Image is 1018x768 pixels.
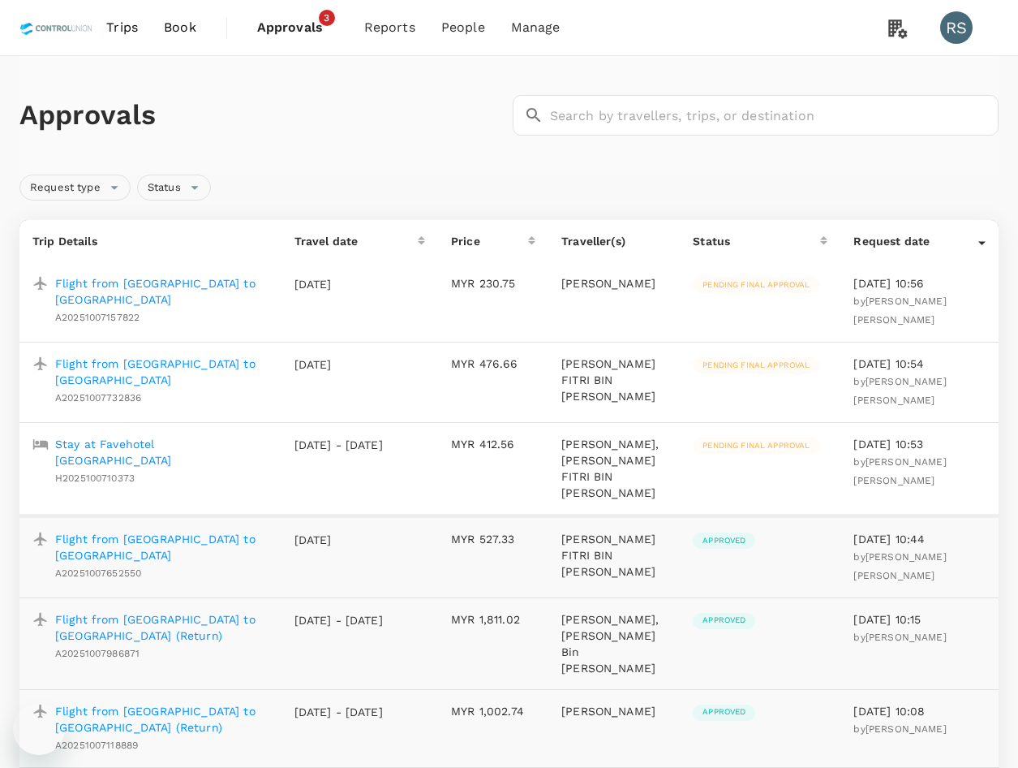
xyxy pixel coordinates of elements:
div: Price [451,233,528,249]
p: MYR 527.33 [451,531,535,547]
span: Trips [106,18,138,37]
a: Stay at Favehotel [GEOGRAPHIC_DATA] [55,436,268,468]
p: [DATE] 10:54 [853,356,986,372]
p: MYR 1,002.74 [451,703,535,719]
p: [DATE] 10:53 [853,436,986,452]
a: Flight from [GEOGRAPHIC_DATA] to [GEOGRAPHIC_DATA] (Return) [55,611,268,644]
span: [PERSON_NAME] [PERSON_NAME] [853,376,946,406]
div: Status [693,233,820,249]
a: Flight from [GEOGRAPHIC_DATA] to [GEOGRAPHIC_DATA] [55,356,268,388]
span: by [853,723,946,735]
div: RS [940,11,973,44]
span: A20251007157822 [55,312,140,323]
span: Pending final approval [693,279,819,291]
p: [DATE] 10:56 [853,275,986,291]
p: MYR 476.66 [451,356,535,372]
span: A20251007652550 [55,567,141,579]
p: [PERSON_NAME] [561,275,667,291]
span: [PERSON_NAME] [PERSON_NAME] [853,551,946,581]
span: A20251007986871 [55,648,140,659]
span: [PERSON_NAME] [866,632,947,643]
span: by [853,632,946,643]
iframe: Button to launch messaging window [13,703,65,755]
p: [DATE] 10:08 [853,703,986,719]
p: [DATE] - [DATE] [294,704,384,720]
p: [DATE] [294,356,384,373]
span: by [853,376,946,406]
p: [PERSON_NAME] FITRI BIN [PERSON_NAME] [561,531,667,580]
span: Book [164,18,196,37]
span: Reports [364,18,415,37]
div: Request type [19,175,131,201]
p: MYR 1,811.02 [451,611,535,628]
span: Status [138,180,191,196]
span: Approved [693,706,755,718]
span: Approved [693,615,755,626]
span: Approvals [257,18,338,37]
span: by [853,456,946,486]
p: [PERSON_NAME], [PERSON_NAME] FITRI BIN [PERSON_NAME] [561,436,667,501]
p: Traveller(s) [561,233,667,249]
span: by [853,296,946,326]
span: Approved [693,535,755,546]
span: A20251007118889 [55,740,138,751]
span: H2025100710373 [55,472,135,484]
p: [DATE] - [DATE] [294,437,384,453]
span: A20251007732836 [55,392,141,403]
p: [PERSON_NAME], [PERSON_NAME] Bin [PERSON_NAME] [561,611,667,676]
div: Request date [853,233,978,249]
div: Status [137,175,211,201]
span: Pending final approval [693,360,819,371]
p: [DATE] 10:15 [853,611,986,628]
input: Search by travellers, trips, or destination [550,95,999,136]
a: Flight from [GEOGRAPHIC_DATA] to [GEOGRAPHIC_DATA] [55,531,268,563]
p: [PERSON_NAME] FITRI BIN [PERSON_NAME] [561,356,667,404]
p: [DATE] [294,276,384,292]
p: [PERSON_NAME] [561,703,667,719]
span: Pending final approval [693,440,819,451]
a: Flight from [GEOGRAPHIC_DATA] to [GEOGRAPHIC_DATA] (Return) [55,703,268,736]
div: Travel date [294,233,419,249]
span: People [441,18,485,37]
a: Flight from [GEOGRAPHIC_DATA] to [GEOGRAPHIC_DATA] [55,275,268,308]
img: Control Union Malaysia Sdn. Bhd. [19,10,93,45]
p: [DATE] 10:44 [853,531,986,547]
h1: Approvals [19,98,506,132]
p: [DATE] [294,532,384,548]
span: [PERSON_NAME] [866,723,947,735]
p: Trip Details [32,233,268,249]
span: Manage [511,18,561,37]
span: 3 [319,10,335,26]
span: [PERSON_NAME] [PERSON_NAME] [853,456,946,486]
p: MYR 230.75 [451,275,535,291]
p: MYR 412.56 [451,436,535,452]
span: [PERSON_NAME] [PERSON_NAME] [853,296,946,326]
p: [DATE] - [DATE] [294,612,384,628]
span: Request type [20,180,110,196]
span: by [853,551,946,581]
